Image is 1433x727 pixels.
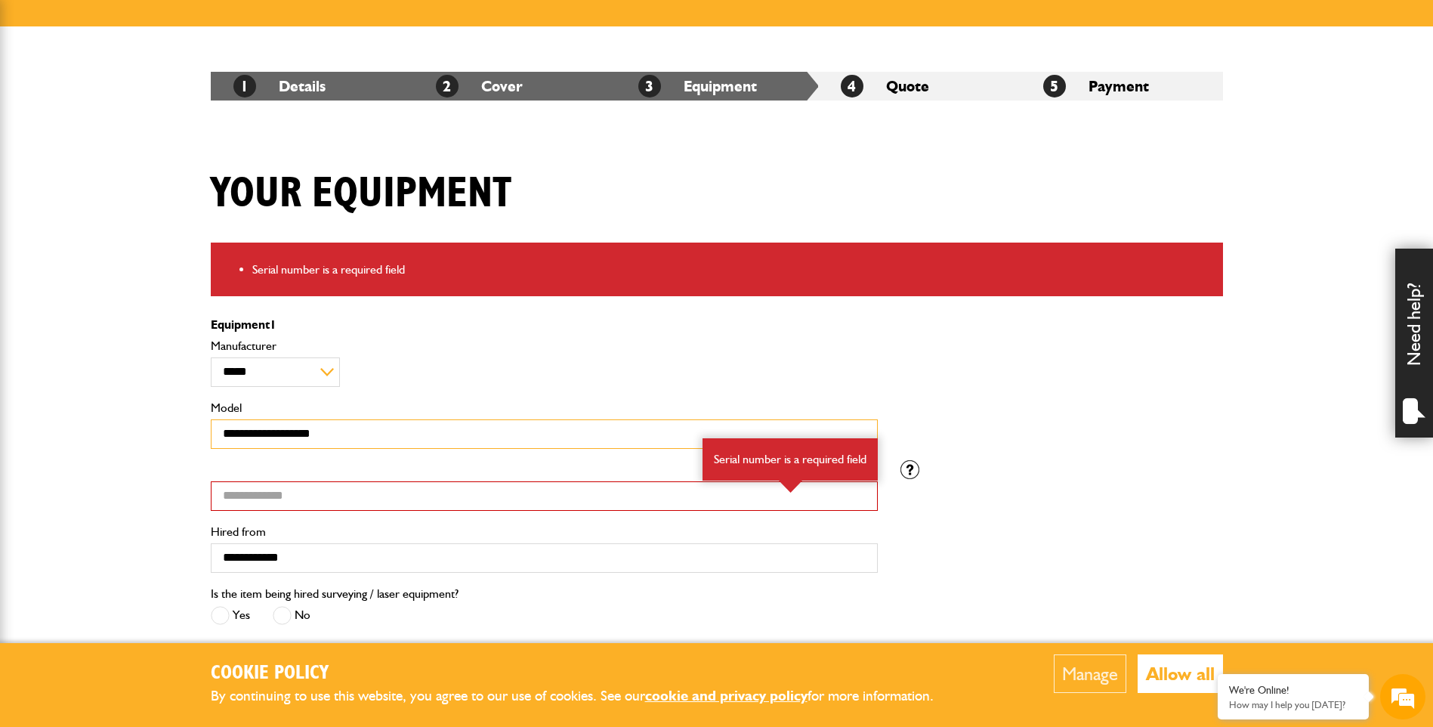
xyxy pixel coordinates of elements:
label: No [273,606,310,625]
input: Enter your phone number [20,229,276,262]
span: 5 [1043,75,1066,97]
span: 2 [436,75,459,97]
p: How may I help you today? [1229,699,1357,710]
p: Equipment [211,319,878,331]
div: Minimize live chat window [248,8,284,44]
label: Hired from [211,526,878,538]
p: By continuing to use this website, you agree to our use of cookies. See our for more information. [211,685,959,708]
button: Manage [1054,654,1126,693]
label: Manufacturer [211,340,878,352]
img: d_20077148190_company_1631870298795_20077148190 [26,84,63,105]
span: 3 [638,75,661,97]
a: 2Cover [436,77,523,95]
a: 1Details [233,77,326,95]
div: Need help? [1395,249,1433,438]
img: error-box-arrow.svg [779,481,802,493]
span: 1 [270,317,276,332]
h2: Cookie Policy [211,662,959,685]
li: Quote [818,72,1021,101]
div: Chat with us now [79,85,254,104]
li: Payment [1021,72,1223,101]
button: Allow all [1138,654,1223,693]
h1: Your equipment [211,169,511,219]
input: Enter your last name [20,140,276,173]
textarea: Type your message and hit 'Enter' [20,274,276,453]
label: Yes [211,606,250,625]
em: Start Chat [205,466,274,486]
li: Serial number is a required field [252,260,1212,280]
a: cookie and privacy policy [645,687,808,704]
input: Enter your email address [20,184,276,218]
div: We're Online! [1229,684,1357,697]
div: Serial number is a required field [703,438,878,481]
span: 1 [233,75,256,97]
li: Equipment [616,72,818,101]
label: Is the item being hired surveying / laser equipment? [211,588,459,600]
label: Model [211,402,878,414]
span: 4 [841,75,863,97]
